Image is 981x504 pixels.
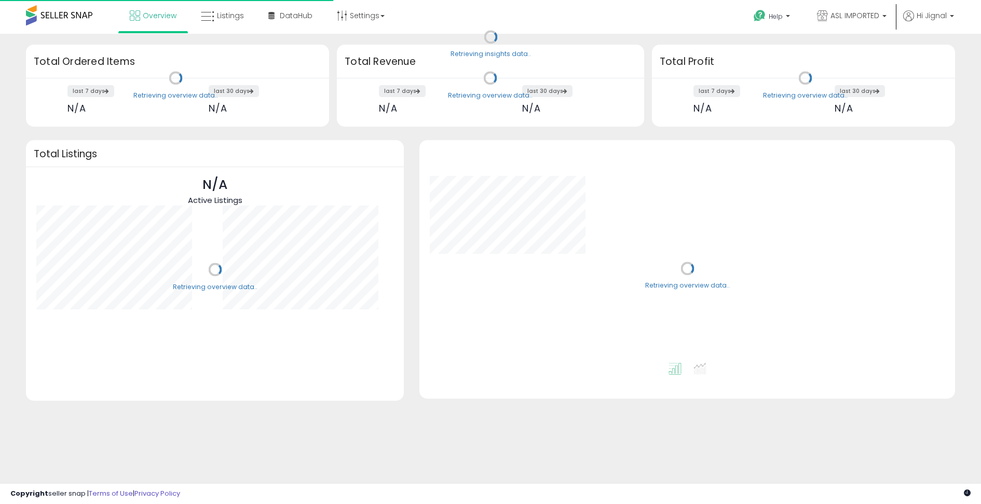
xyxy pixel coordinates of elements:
span: Hi Jignal [917,10,947,21]
div: Retrieving overview data.. [133,91,218,100]
a: Hi Jignal [903,10,954,34]
div: Retrieving overview data.. [448,91,533,100]
span: DataHub [280,10,312,21]
div: Retrieving overview data.. [763,91,848,100]
span: Help [769,12,783,21]
i: Get Help [753,9,766,22]
span: Overview [143,10,176,21]
span: Listings [217,10,244,21]
a: Help [745,2,800,34]
div: Retrieving overview data.. [173,282,257,292]
div: Retrieving overview data.. [645,281,730,291]
span: ASL IMPORTED [830,10,879,21]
